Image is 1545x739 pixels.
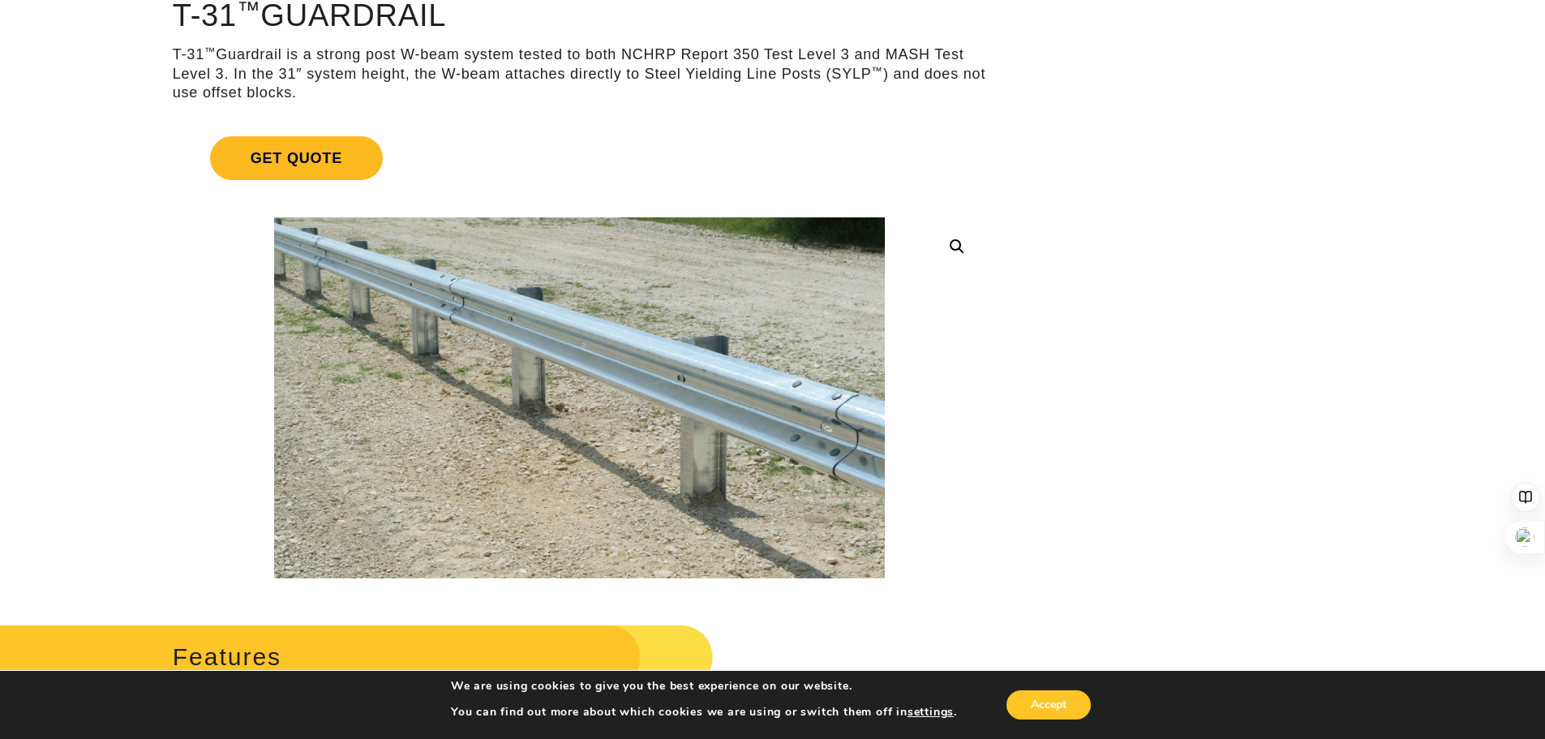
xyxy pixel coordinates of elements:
[872,65,883,77] sup: ™
[210,136,383,180] span: Get Quote
[451,705,957,720] p: You can find out more about which cookies we are using or switch them off in .
[1006,690,1091,720] button: Accept
[173,117,986,200] a: Get Quote
[204,45,216,58] sup: ™
[173,45,986,102] p: T-31 Guardrail is a strong post W-beam system tested to both NCHRP Report 350 Test Level 3 and MA...
[908,705,954,720] button: settings
[451,679,957,694] p: We are using cookies to give you the best experience on our website.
